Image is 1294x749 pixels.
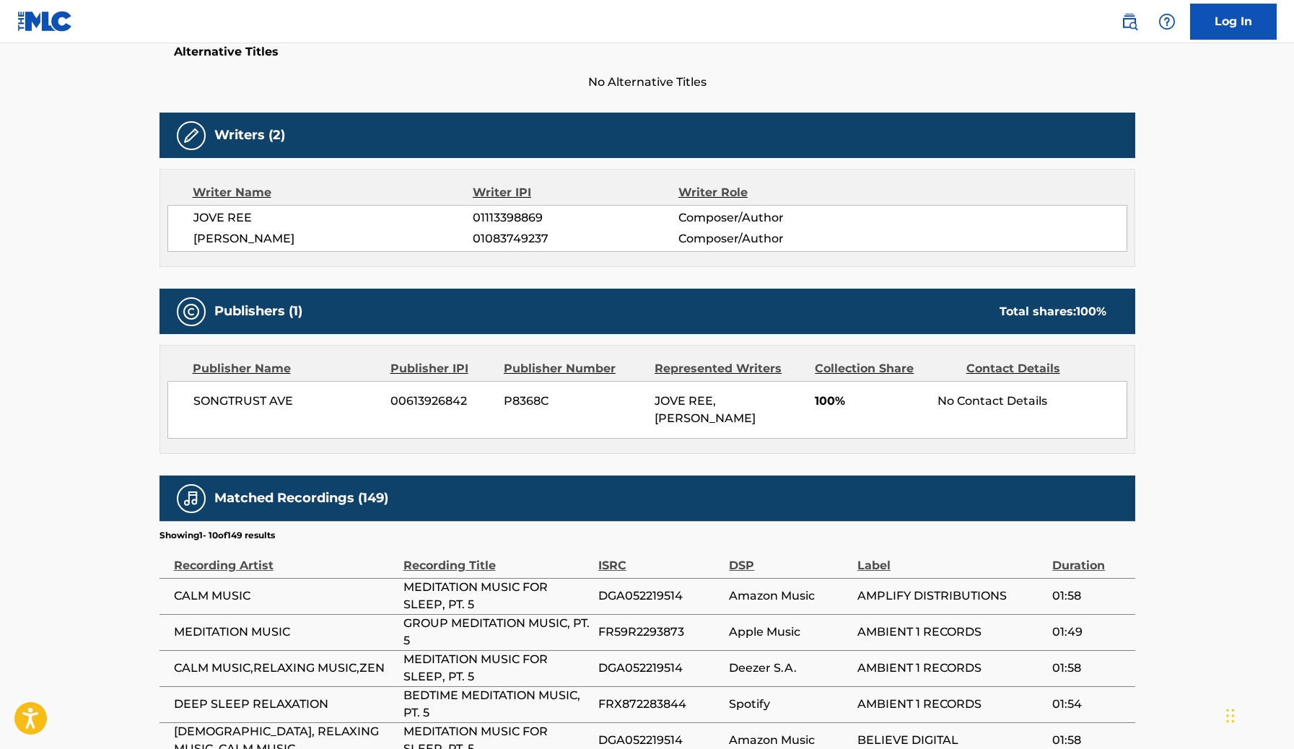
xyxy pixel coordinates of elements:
[857,696,1045,713] span: AMBIENT 1 RECORDS
[193,230,473,248] span: [PERSON_NAME]
[729,696,849,713] span: Spotify
[159,74,1135,91] span: No Alternative Titles
[1052,542,1127,574] div: Duration
[504,360,644,377] div: Publisher Number
[678,184,865,201] div: Writer Role
[598,542,722,574] div: ISRC
[1226,694,1235,737] div: Drag
[1000,303,1106,320] div: Total shares:
[193,184,473,201] div: Writer Name
[174,542,396,574] div: Recording Artist
[598,732,722,749] span: DGA052219514
[193,209,473,227] span: JOVE REE
[214,303,302,320] h5: Publishers (1)
[729,587,849,605] span: Amazon Music
[183,127,200,144] img: Writers
[598,623,722,641] span: FR59R2293873
[1052,732,1127,749] span: 01:58
[729,660,849,677] span: Deezer S.A.
[159,529,275,542] p: Showing 1 - 10 of 149 results
[598,696,722,713] span: FRX872283844
[473,184,678,201] div: Writer IPI
[1052,660,1127,677] span: 01:58
[390,360,493,377] div: Publisher IPI
[815,393,927,410] span: 100%
[174,660,396,677] span: CALM MUSIC,RELAXING MUSIC,ZEN
[193,393,380,410] span: SONGTRUST AVE
[214,127,285,144] h5: Writers (2)
[174,696,396,713] span: DEEP SLEEP RELAXATION
[655,394,756,425] span: JOVE REE, [PERSON_NAME]
[193,360,380,377] div: Publisher Name
[857,623,1045,641] span: AMBIENT 1 RECORDS
[966,360,1106,377] div: Contact Details
[1052,696,1127,713] span: 01:54
[1076,305,1106,318] span: 100 %
[390,393,493,410] span: 00613926842
[473,230,678,248] span: 01083749237
[183,303,200,320] img: Publishers
[857,587,1045,605] span: AMPLIFY DISTRIBUTIONS
[1190,4,1277,40] a: Log In
[183,490,200,507] img: Matched Recordings
[678,209,865,227] span: Composer/Author
[857,660,1045,677] span: AMBIENT 1 RECORDS
[1052,587,1127,605] span: 01:58
[1153,7,1181,36] div: Help
[729,623,849,641] span: Apple Music
[1121,13,1138,30] img: search
[857,732,1045,749] span: BELIEVE DIGITAL
[17,11,73,32] img: MLC Logo
[1222,680,1294,749] iframe: Chat Widget
[403,651,591,686] span: MEDITATION MUSIC FOR SLEEP, PT. 5
[1115,7,1144,36] a: Public Search
[655,360,804,377] div: Represented Writers
[403,615,591,649] span: GROUP MEDITATION MUSIC, PT. 5
[403,579,591,613] span: MEDITATION MUSIC FOR SLEEP, PT. 5
[174,45,1121,59] h5: Alternative Titles
[504,393,644,410] span: P8368C
[857,542,1045,574] div: Label
[403,542,591,574] div: Recording Title
[598,587,722,605] span: DGA052219514
[403,687,591,722] span: BEDTIME MEDITATION MUSIC, PT. 5
[174,587,396,605] span: CALM MUSIC
[174,623,396,641] span: MEDITATION MUSIC
[598,660,722,677] span: DGA052219514
[815,360,955,377] div: Collection Share
[1158,13,1176,30] img: help
[678,230,865,248] span: Composer/Author
[473,209,678,227] span: 01113398869
[214,490,388,507] h5: Matched Recordings (149)
[1052,623,1127,641] span: 01:49
[729,732,849,749] span: Amazon Music
[937,393,1126,410] div: No Contact Details
[729,542,849,574] div: DSP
